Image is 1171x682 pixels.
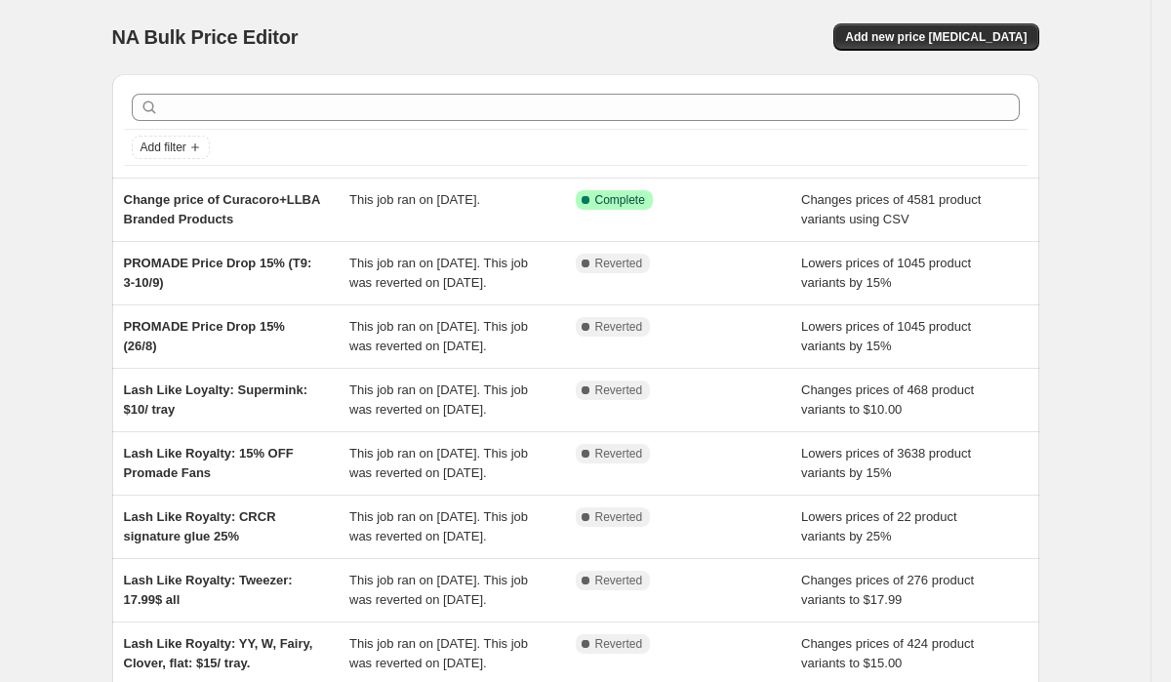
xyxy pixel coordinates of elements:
span: Change price of Curacoro+LLBA Branded Products [124,192,320,226]
span: This job ran on [DATE]. This job was reverted on [DATE]. [349,256,528,290]
span: Lash Like Royalty: YY, W, Fairy, Clover, flat: $15/ tray. [124,636,313,670]
span: NA Bulk Price Editor [112,26,299,48]
span: Reverted [595,446,643,461]
span: Reverted [595,256,643,271]
span: This job ran on [DATE]. This job was reverted on [DATE]. [349,509,528,543]
span: Reverted [595,636,643,652]
span: Add filter [141,140,186,155]
span: This job ran on [DATE]. This job was reverted on [DATE]. [349,636,528,670]
span: Reverted [595,509,643,525]
span: Changes prices of 276 product variants to $17.99 [801,573,974,607]
span: Lowers prices of 3638 product variants by 15% [801,446,971,480]
span: PROMADE Price Drop 15% (T9: 3-10/9) [124,256,312,290]
span: Reverted [595,382,643,398]
span: Lash Like Royalty: Tweezer: 17.99$ all [124,573,293,607]
span: This job ran on [DATE]. [349,192,480,207]
span: This job ran on [DATE]. This job was reverted on [DATE]. [349,573,528,607]
span: PROMADE Price Drop 15% (26/8) [124,319,285,353]
span: This job ran on [DATE]. This job was reverted on [DATE]. [349,382,528,417]
span: This job ran on [DATE]. This job was reverted on [DATE]. [349,319,528,353]
span: Changes prices of 4581 product variants using CSV [801,192,981,226]
span: Add new price [MEDICAL_DATA] [845,29,1027,45]
span: Reverted [595,573,643,588]
span: Changes prices of 468 product variants to $10.00 [801,382,974,417]
span: Lowers prices of 22 product variants by 25% [801,509,957,543]
span: Reverted [595,319,643,335]
button: Add filter [132,136,210,159]
span: Changes prices of 424 product variants to $15.00 [801,636,974,670]
span: Lowers prices of 1045 product variants by 15% [801,319,971,353]
span: This job ran on [DATE]. This job was reverted on [DATE]. [349,446,528,480]
span: Lash Like Loyalty: Supermink: $10/ tray [124,382,308,417]
span: Lash Like Royalty: 15% OFF Promade Fans [124,446,294,480]
button: Add new price [MEDICAL_DATA] [833,23,1038,51]
span: Lash Like Royalty: CRCR signature glue 25% [124,509,276,543]
span: Lowers prices of 1045 product variants by 15% [801,256,971,290]
span: Complete [595,192,645,208]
